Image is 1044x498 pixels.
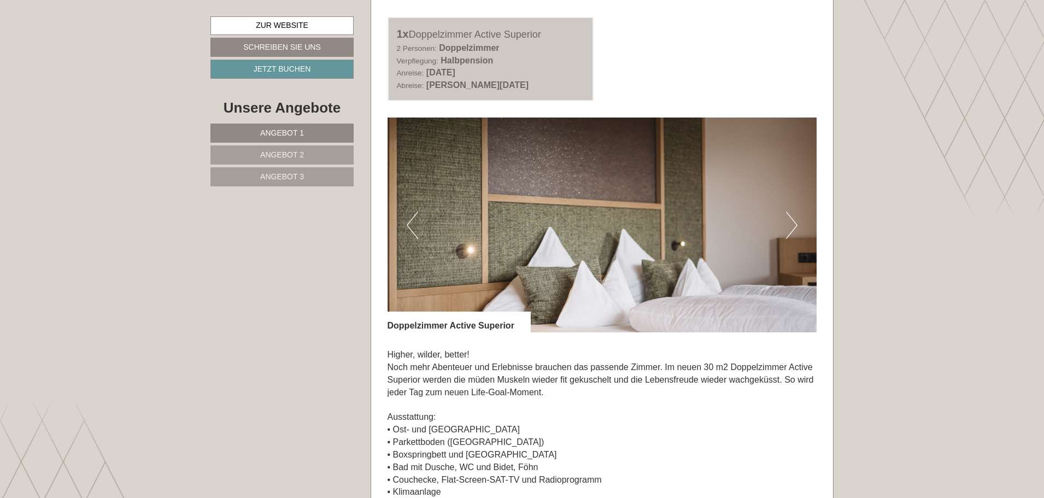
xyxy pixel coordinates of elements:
img: image [388,118,817,332]
small: Abreise: [397,81,424,90]
span: Angebot 2 [260,150,304,159]
a: Zur Website [210,16,354,35]
small: Verpflegung: [397,57,438,65]
b: Doppelzimmer [439,43,499,52]
b: Halbpension [441,56,493,65]
b: [PERSON_NAME][DATE] [426,80,529,90]
button: Previous [407,212,418,239]
b: [DATE] [426,68,455,77]
small: 2 Personen: [397,44,437,52]
span: Angebot 1 [260,128,304,137]
div: Doppelzimmer Active Superior [388,312,531,332]
b: 1x [397,28,409,40]
div: Doppelzimmer Active Superior [397,26,585,42]
small: Anreise: [397,69,424,77]
div: Unsere Angebote [210,98,354,118]
a: Jetzt buchen [210,60,354,79]
a: Schreiben Sie uns [210,38,354,57]
span: Angebot 3 [260,172,304,181]
button: Next [786,212,797,239]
